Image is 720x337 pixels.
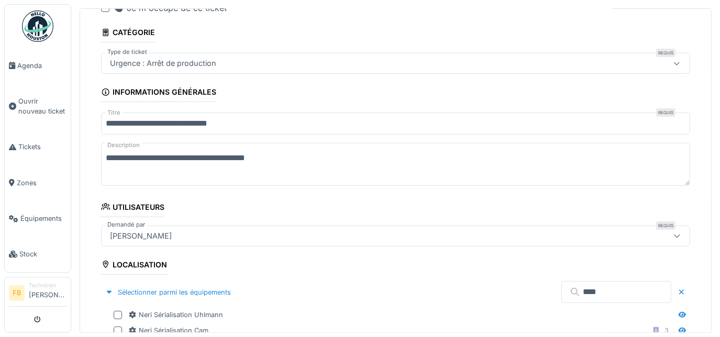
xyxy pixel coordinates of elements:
a: Équipements [5,201,71,237]
span: Tickets [18,142,67,152]
div: 3 [664,325,669,335]
span: Agenda [17,61,67,71]
div: [PERSON_NAME] [106,230,176,242]
div: Sélectionner parmi les équipements [101,285,235,299]
span: Équipements [20,214,67,223]
div: Requis [656,221,675,230]
label: Titre [105,108,123,117]
div: Technicien [29,282,67,289]
li: FB [9,285,25,301]
a: Agenda [5,48,71,83]
a: Zones [5,165,71,200]
div: Utilisateurs [101,199,164,217]
div: Neri Sérialisation Cam [128,325,208,335]
span: Ouvrir nouveau ticket [18,96,67,116]
div: Localisation [101,257,167,275]
div: Urgence : Arrêt de production [106,58,220,69]
a: Stock [5,237,71,272]
div: Requis [656,49,675,57]
label: Description [105,139,142,152]
span: Zones [17,178,67,188]
div: Requis [656,108,675,117]
span: Stock [19,249,67,259]
a: FB Technicien[PERSON_NAME] [9,282,67,307]
label: Type de ticket [105,48,149,57]
img: Badge_color-CXgf-gQk.svg [22,10,53,42]
label: Demandé par [105,220,147,229]
div: Informations générales [101,84,216,102]
a: Tickets [5,129,71,165]
div: Catégorie [101,25,155,42]
li: [PERSON_NAME] [29,282,67,304]
div: Neri Sérialisation Uhlmann [128,310,223,320]
a: Ouvrir nouveau ticket [5,83,71,129]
